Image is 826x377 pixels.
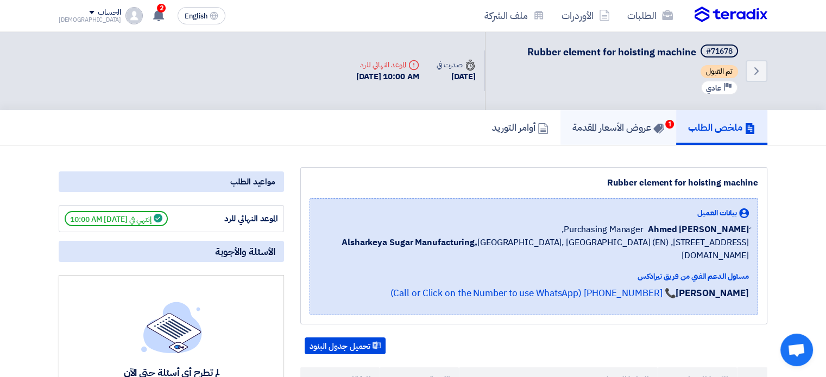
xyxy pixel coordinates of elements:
[319,271,749,282] div: مسئول الدعم الفني من فريق تيرادكس
[356,71,419,83] div: [DATE] 10:00 AM
[492,121,548,133] h5: أوامر التوريد
[125,7,143,24] img: profile_test.png
[572,121,664,133] h5: عروض الأسعار المقدمة
[648,223,749,236] span: ِAhmed [PERSON_NAME]
[619,3,682,28] a: الطلبات
[185,12,207,20] span: English
[562,223,644,236] span: Purchasing Manager,
[695,7,767,23] img: Teradix logo
[560,110,676,145] a: عروض الأسعار المقدمة1
[480,110,560,145] a: أوامر التوريد
[215,245,275,258] span: الأسئلة والأجوبة
[390,286,676,300] a: 📞 [PHONE_NUMBER] (Call or Click on the Number to use WhatsApp)
[665,120,674,129] span: 1
[65,211,168,226] span: إنتهي في [DATE] 10:00 AM
[437,71,476,83] div: [DATE]
[356,59,419,71] div: الموعد النهائي للرد
[59,17,121,23] div: [DEMOGRAPHIC_DATA]
[676,110,767,145] a: ملخص الطلب
[305,337,386,355] button: تحميل جدول البنود
[197,213,278,225] div: الموعد النهائي للرد
[553,3,619,28] a: الأوردرات
[527,44,740,60] h5: Rubber element for hoisting machine
[157,4,166,12] span: 2
[476,3,553,28] a: ملف الشركة
[178,7,225,24] button: English
[780,334,813,366] div: Open chat
[437,59,476,71] div: صدرت في
[688,121,755,133] h5: ملخص الطلب
[697,207,737,219] span: بيانات العميل
[706,83,721,93] span: عادي
[342,236,477,249] b: Alsharkeya Sugar Manufacturing,
[59,171,284,192] div: مواعيد الطلب
[676,286,749,300] strong: [PERSON_NAME]
[141,302,202,353] img: empty_state_list.svg
[319,236,749,262] span: [GEOGRAPHIC_DATA], [GEOGRAPHIC_DATA] (EN) ,[STREET_ADDRESS][DOMAIN_NAME]
[98,8,121,17] div: الحساب
[706,48,733,55] div: #71678
[310,176,758,189] div: Rubber element for hoisting machine
[527,44,696,59] span: Rubber element for hoisting machine
[701,65,738,78] span: تم القبول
